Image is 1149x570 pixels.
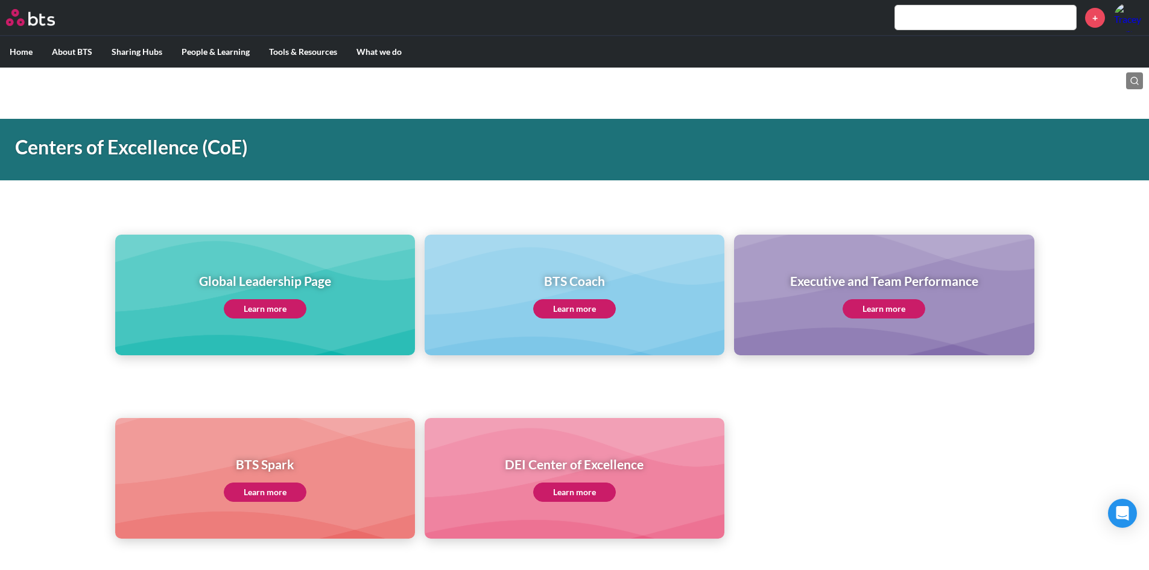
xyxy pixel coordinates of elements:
[843,299,925,318] a: Learn more
[347,36,411,68] label: What we do
[42,36,102,68] label: About BTS
[224,483,306,502] a: Learn more
[1108,499,1137,528] div: Open Intercom Messenger
[15,134,798,161] h1: Centers of Excellence (CoE)
[1114,3,1143,32] img: Tracey Bunyard
[1085,8,1105,28] a: +
[172,36,259,68] label: People & Learning
[6,9,55,26] img: BTS Logo
[6,9,77,26] a: Go home
[505,455,644,473] h1: DEI Center of Excellence
[224,299,306,318] a: Learn more
[533,272,616,290] h1: BTS Coach
[259,36,347,68] label: Tools & Resources
[533,483,616,502] a: Learn more
[533,299,616,318] a: Learn more
[224,455,306,473] h1: BTS Spark
[1114,3,1143,32] a: Profile
[790,272,978,290] h1: Executive and Team Performance
[199,272,331,290] h1: Global Leadership Page
[102,36,172,68] label: Sharing Hubs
